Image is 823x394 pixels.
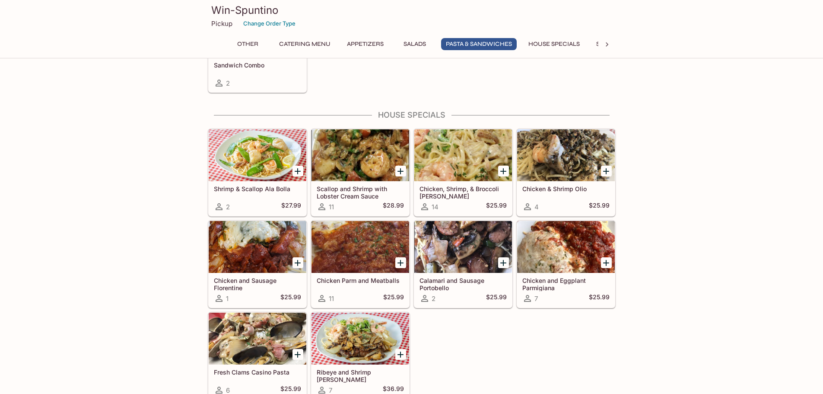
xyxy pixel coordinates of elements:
div: Chicken and Sausage Florentine [209,221,306,273]
h5: Calamari and Sausage Portobello [419,277,507,291]
p: Pickup [211,19,232,28]
button: Add Chicken & Shrimp Olio [601,166,612,176]
button: Pasta & Sandwiches [441,38,517,50]
div: Chicken & Shrimp Olio [517,129,615,181]
button: Add Shrimp & Scallop Ala Bolla [292,166,303,176]
div: Chicken, Shrimp, & Broccoli Alfredo [414,129,512,181]
span: 14 [432,203,439,211]
a: Chicken and Sausage Florentine1$25.99 [208,221,307,308]
h5: $28.99 [383,202,404,212]
button: Salads [395,38,434,50]
span: 4 [534,203,539,211]
span: 2 [226,79,230,87]
h5: $25.99 [589,202,610,212]
button: Add Chicken, Shrimp, & Broccoli Alfredo [498,166,509,176]
a: Chicken, Shrimp, & Broccoli [PERSON_NAME]14$25.99 [414,129,512,216]
h5: Sandwich Combo [214,61,301,69]
div: Scallop and Shrimp with Lobster Cream Sauce [311,129,409,181]
h5: Chicken & Shrimp Olio [522,185,610,192]
button: Add Chicken and Eggplant Parmigiana [601,257,612,268]
h5: Scallop and Shrimp with Lobster Cream Sauce [317,185,404,199]
a: Chicken and Eggplant Parmigiana7$25.99 [517,221,615,308]
a: Scallop and Shrimp with Lobster Cream Sauce11$28.99 [311,129,410,216]
a: Chicken Parm and Meatballs11$25.99 [311,221,410,308]
h5: Chicken and Eggplant Parmigiana [522,277,610,291]
h5: Ribeye and Shrimp [PERSON_NAME] [317,368,404,383]
h5: $25.99 [280,293,301,304]
span: 11 [329,203,334,211]
button: Other [229,38,267,50]
button: House Specials [524,38,585,50]
button: Catering Menu [274,38,335,50]
button: Special Combinations [591,38,674,50]
h5: $25.99 [589,293,610,304]
button: Add Chicken and Sausage Florentine [292,257,303,268]
h5: Chicken Parm and Meatballs [317,277,404,284]
h4: House Specials [208,110,616,120]
button: Appetizers [342,38,388,50]
button: Add Chicken Parm and Meatballs [395,257,406,268]
div: Chicken Parm and Meatballs [311,221,409,273]
button: Change Order Type [239,17,299,30]
h5: Chicken and Sausage Florentine [214,277,301,291]
button: Add Fresh Clams Casino Pasta [292,349,303,360]
button: Add Ribeye and Shrimp Alfredo [395,349,406,360]
span: 2 [432,295,435,303]
div: Chicken and Eggplant Parmigiana [517,221,615,273]
h5: $27.99 [281,202,301,212]
a: Chicken & Shrimp Olio4$25.99 [517,129,615,216]
span: 1 [226,295,229,303]
h5: $25.99 [486,293,507,304]
button: Add Calamari and Sausage Portobello [498,257,509,268]
div: Fresh Clams Casino Pasta [209,313,306,365]
span: 2 [226,203,230,211]
a: Shrimp & Scallop Ala Bolla2$27.99 [208,129,307,216]
h5: $25.99 [486,202,507,212]
span: 11 [329,295,334,303]
h3: Win-Spuntino [211,3,612,17]
button: Add Scallop and Shrimp with Lobster Cream Sauce [395,166,406,176]
h5: Chicken, Shrimp, & Broccoli [PERSON_NAME] [419,185,507,199]
div: Ribeye and Shrimp Alfredo [311,313,409,365]
h5: Fresh Clams Casino Pasta [214,368,301,376]
h5: $25.99 [383,293,404,304]
div: Shrimp & Scallop Ala Bolla [209,129,306,181]
a: Calamari and Sausage Portobello2$25.99 [414,221,512,308]
h5: Shrimp & Scallop Ala Bolla [214,185,301,192]
span: 7 [534,295,538,303]
div: Calamari and Sausage Portobello [414,221,512,273]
